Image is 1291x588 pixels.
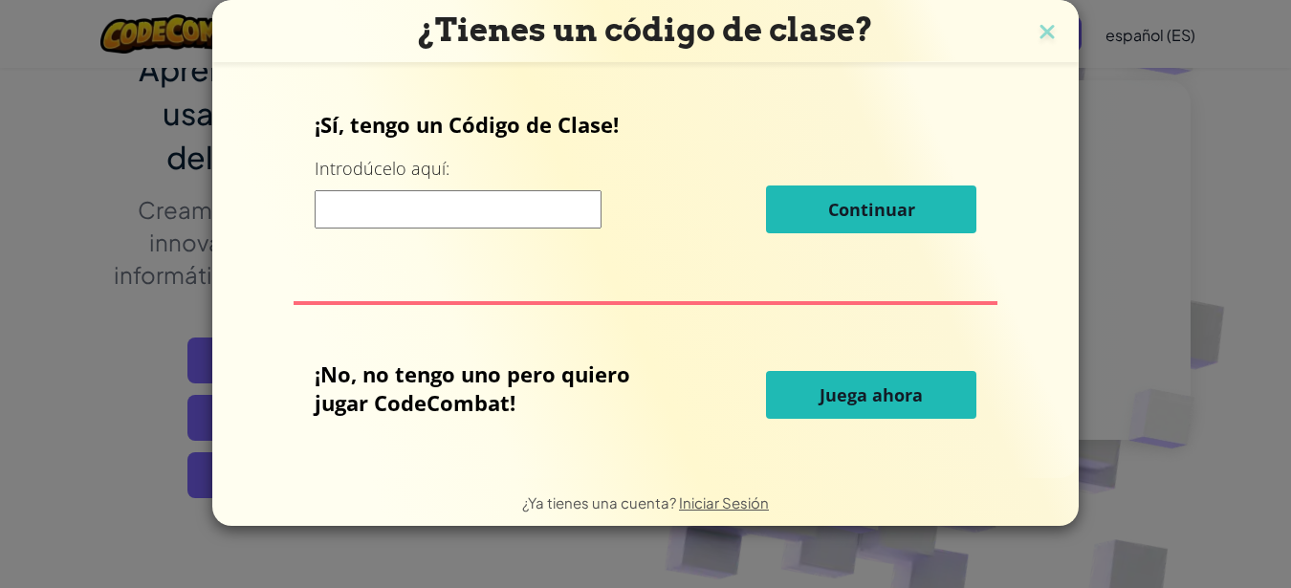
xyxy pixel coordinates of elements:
button: Juega ahora [766,371,976,419]
span: ¿Ya tienes una cuenta? [522,493,679,512]
span: Juega ahora [820,383,923,406]
a: Iniciar Sesión [679,493,769,512]
span: Continuar [828,198,915,221]
img: close icon [1035,19,1060,48]
span: ¿Tienes un código de clase? [418,11,873,49]
p: ¡Sí, tengo un Código de Clase! [315,110,977,139]
button: Continuar [766,185,976,233]
label: Introdúcelo aquí: [315,157,449,181]
p: ¡No, no tengo uno pero quiero jugar CodeCombat! [315,359,671,417]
